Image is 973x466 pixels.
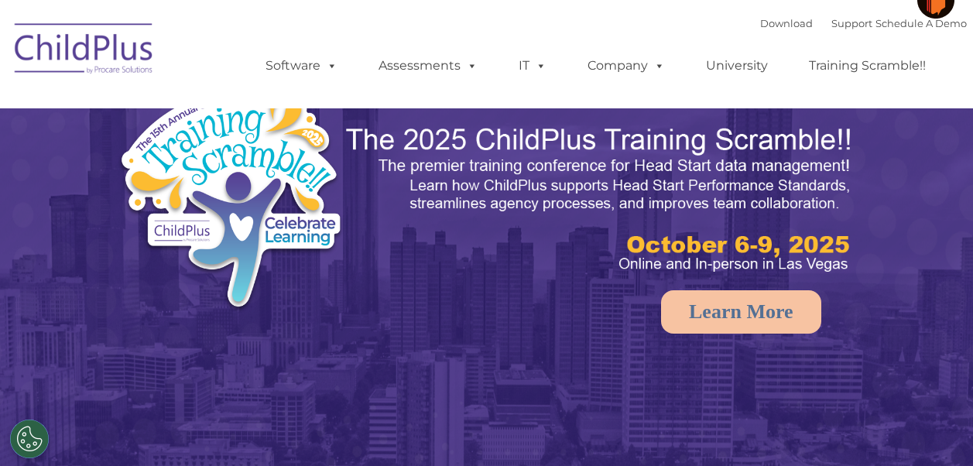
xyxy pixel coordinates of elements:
[7,12,162,90] img: ChildPlus by Procare Solutions
[363,50,493,81] a: Assessments
[793,50,941,81] a: Training Scramble!!
[875,17,967,29] a: Schedule A Demo
[831,17,872,29] a: Support
[690,50,783,81] a: University
[760,17,967,29] font: |
[503,50,562,81] a: IT
[760,17,813,29] a: Download
[661,290,821,334] a: Learn More
[10,420,49,458] button: Cookies Settings
[572,50,680,81] a: Company
[250,50,353,81] a: Software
